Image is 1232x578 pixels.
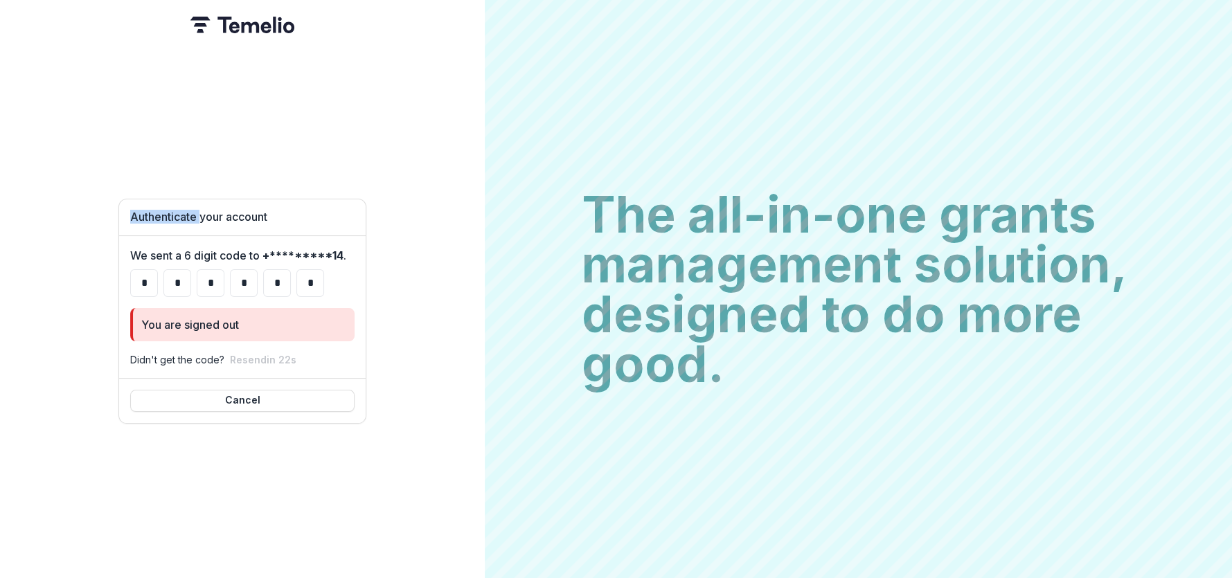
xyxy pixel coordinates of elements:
p: Didn't get the code? [130,352,224,367]
label: We sent a 6 digit code to . [130,247,346,264]
input: Please enter your pin code [163,269,191,297]
button: Resendin 22s [230,354,296,365]
input: Please enter your pin code [296,269,324,297]
input: Please enter your pin code [130,269,158,297]
div: You are signed out [141,316,239,333]
input: Please enter your pin code [263,269,291,297]
input: Please enter your pin code [197,269,224,297]
input: Please enter your pin code [230,269,258,297]
button: Cancel [130,390,355,412]
img: Temelio [190,17,294,33]
h1: Authenticate your account [130,210,355,224]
